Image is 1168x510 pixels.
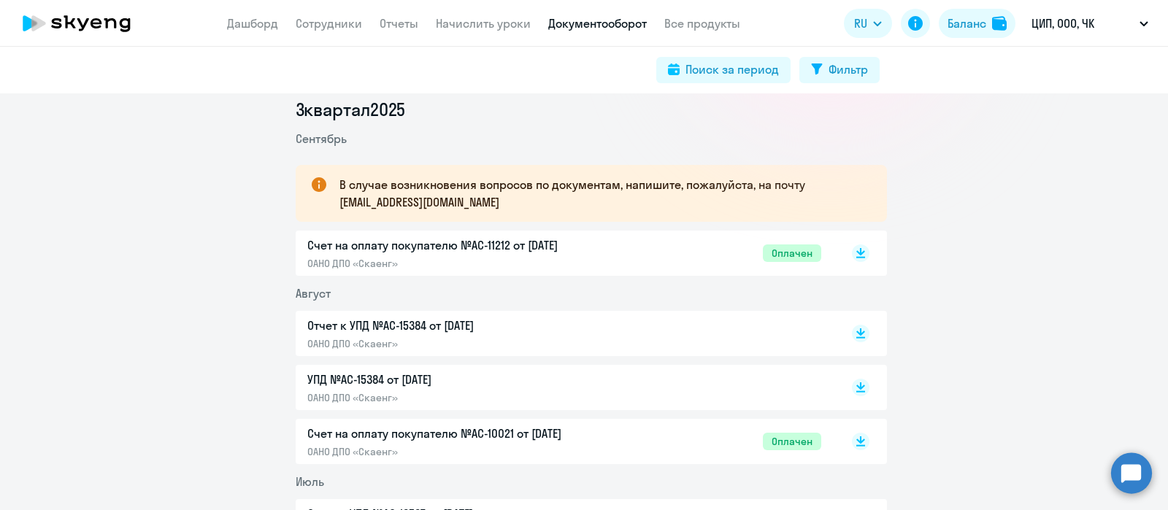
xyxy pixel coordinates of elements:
[992,16,1007,31] img: balance
[307,317,821,350] a: Отчет к УПД №AC-15384 от [DATE]ОАНО ДПО «Скаенг»
[339,176,861,211] p: В случае возникновения вопросов по документам, напишите, пожалуйста, на почту [EMAIL_ADDRESS][DOM...
[296,16,362,31] a: Сотрудники
[307,371,614,388] p: УПД №AC-15384 от [DATE]
[664,16,740,31] a: Все продукты
[844,9,892,38] button: RU
[296,474,324,489] span: Июль
[227,16,278,31] a: Дашборд
[656,57,791,83] button: Поиск за период
[307,391,614,404] p: ОАНО ДПО «Скаенг»
[296,286,331,301] span: Август
[307,445,614,458] p: ОАНО ДПО «Скаенг»
[763,244,821,262] span: Оплачен
[829,61,868,78] div: Фильтр
[380,16,418,31] a: Отчеты
[307,257,614,270] p: ОАНО ДПО «Скаенг»
[548,16,647,31] a: Документооборот
[307,425,614,442] p: Счет на оплату покупателю №AC-10021 от [DATE]
[685,61,779,78] div: Поиск за период
[296,131,347,146] span: Сентябрь
[1024,6,1156,41] button: ЦИП, ООО, ЧК
[296,98,887,121] li: 3 квартал 2025
[307,236,821,270] a: Счет на оплату покупателю №AC-11212 от [DATE]ОАНО ДПО «Скаенг»Оплачен
[854,15,867,32] span: RU
[307,236,614,254] p: Счет на оплату покупателю №AC-11212 от [DATE]
[948,15,986,32] div: Баланс
[307,425,821,458] a: Счет на оплату покупателю №AC-10021 от [DATE]ОАНО ДПО «Скаенг»Оплачен
[939,9,1015,38] button: Балансbalance
[763,433,821,450] span: Оплачен
[799,57,880,83] button: Фильтр
[1031,15,1094,32] p: ЦИП, ООО, ЧК
[307,337,614,350] p: ОАНО ДПО «Скаенг»
[307,317,614,334] p: Отчет к УПД №AC-15384 от [DATE]
[307,371,821,404] a: УПД №AC-15384 от [DATE]ОАНО ДПО «Скаенг»
[436,16,531,31] a: Начислить уроки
